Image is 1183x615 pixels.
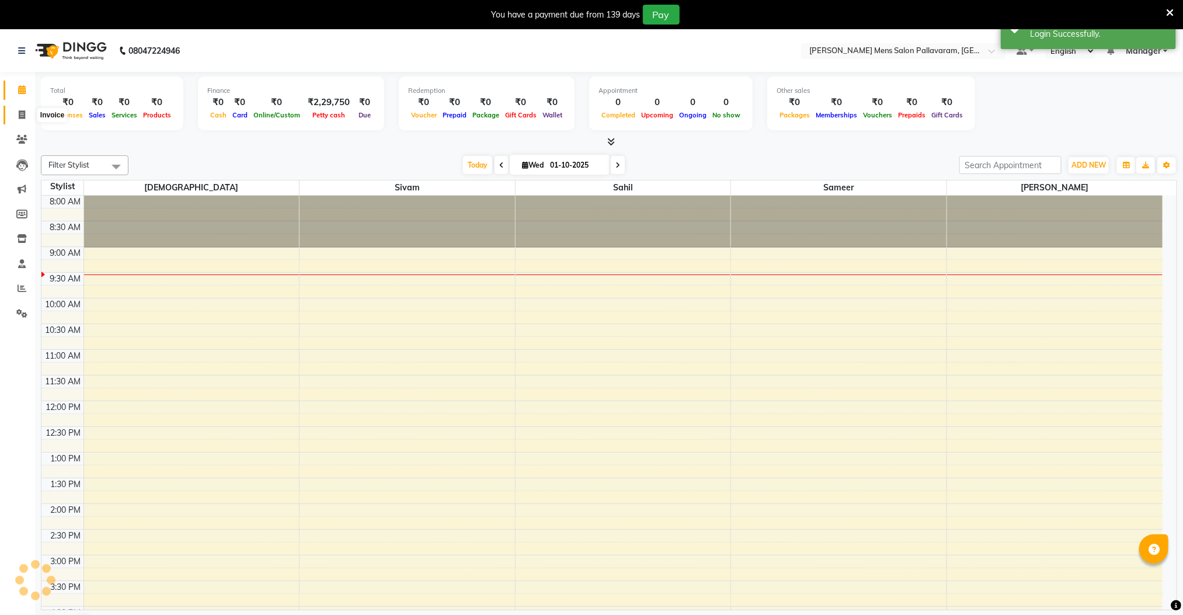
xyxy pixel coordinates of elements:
[947,180,1163,195] span: [PERSON_NAME]
[777,96,813,109] div: ₹0
[928,96,966,109] div: ₹0
[1126,45,1161,57] span: Manager
[516,180,731,195] span: sahil
[48,478,83,491] div: 1:30 PM
[128,34,180,67] b: 08047224946
[638,96,676,109] div: 0
[440,111,469,119] span: Prepaid
[676,111,709,119] span: Ongoing
[48,221,83,234] div: 8:30 AM
[731,180,947,195] span: sameer
[463,156,492,174] span: Today
[48,530,83,542] div: 2:30 PM
[860,111,895,119] span: Vouchers
[408,111,440,119] span: Voucher
[207,111,229,119] span: Cash
[48,247,83,259] div: 9:00 AM
[86,111,109,119] span: Sales
[86,96,109,109] div: ₹0
[48,581,83,593] div: 3:30 PM
[469,111,502,119] span: Package
[1069,157,1109,173] button: ADD NEW
[207,96,229,109] div: ₹0
[356,111,374,119] span: Due
[813,111,860,119] span: Memberships
[519,161,547,169] span: Wed
[599,96,638,109] div: 0
[30,34,110,67] img: logo
[303,96,354,109] div: ₹2,29,750
[43,376,83,388] div: 11:30 AM
[48,273,83,285] div: 9:30 AM
[709,111,743,119] span: No show
[50,96,86,109] div: ₹0
[354,96,375,109] div: ₹0
[309,111,348,119] span: Petty cash
[540,111,565,119] span: Wallet
[777,111,813,119] span: Packages
[43,324,83,336] div: 10:30 AM
[440,96,469,109] div: ₹0
[250,96,303,109] div: ₹0
[229,111,250,119] span: Card
[48,160,89,169] span: Filter Stylist
[408,86,565,96] div: Redemption
[250,111,303,119] span: Online/Custom
[643,5,680,25] button: Pay
[777,86,966,96] div: Other sales
[540,96,565,109] div: ₹0
[207,86,375,96] div: Finance
[41,180,83,193] div: Stylist
[84,180,300,195] span: [DEMOGRAPHIC_DATA]
[44,401,83,414] div: 12:00 PM
[48,504,83,516] div: 2:00 PM
[959,156,1062,174] input: Search Appointment
[860,96,895,109] div: ₹0
[50,86,174,96] div: Total
[599,86,743,96] div: Appointment
[140,111,174,119] span: Products
[109,111,140,119] span: Services
[547,157,605,174] input: 2025-10-01
[140,96,174,109] div: ₹0
[48,453,83,465] div: 1:00 PM
[502,96,540,109] div: ₹0
[928,111,966,119] span: Gift Cards
[813,96,860,109] div: ₹0
[300,180,515,195] span: sivam
[109,96,140,109] div: ₹0
[1030,28,1167,40] div: Login Successfully.
[676,96,709,109] div: 0
[43,298,83,311] div: 10:00 AM
[502,111,540,119] span: Gift Cards
[895,96,928,109] div: ₹0
[638,111,676,119] span: Upcoming
[895,111,928,119] span: Prepaids
[48,555,83,568] div: 3:00 PM
[229,96,250,109] div: ₹0
[709,96,743,109] div: 0
[599,111,638,119] span: Completed
[469,96,502,109] div: ₹0
[44,427,83,439] div: 12:30 PM
[48,196,83,208] div: 8:00 AM
[43,350,83,362] div: 11:00 AM
[492,9,641,21] div: You have a payment due from 139 days
[37,108,67,122] div: Invoice
[408,96,440,109] div: ₹0
[1071,161,1106,169] span: ADD NEW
